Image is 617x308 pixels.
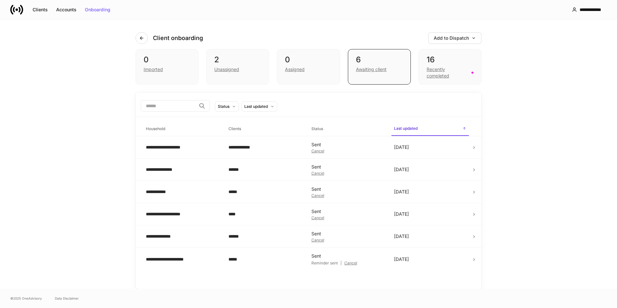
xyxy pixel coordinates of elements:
[311,164,384,170] div: Sent
[389,181,471,203] td: [DATE]
[391,122,469,136] span: Last updated
[146,126,165,132] h6: Household
[427,66,468,79] div: Recently completed
[311,186,384,192] div: Sent
[311,149,324,153] button: Cancel
[311,141,384,148] div: Sent
[434,36,476,40] div: Add to Dispatch
[311,238,324,242] button: Cancel
[81,5,115,15] button: Onboarding
[311,261,384,266] div: |
[215,101,239,112] button: Status
[153,34,203,42] h4: Client onboarding
[55,296,79,301] a: Data Disclaimer
[33,7,48,12] div: Clients
[144,55,190,65] div: 0
[56,7,76,12] div: Accounts
[428,32,481,44] button: Add to Dispatch
[311,171,324,175] button: Cancel
[10,296,42,301] span: © 2025 OneAdvisory
[356,55,403,65] div: 6
[389,248,471,271] td: [DATE]
[218,103,229,109] div: Status
[311,253,384,259] div: Sent
[389,225,471,248] td: [DATE]
[214,66,239,73] div: Unassigned
[85,7,110,12] div: Onboarding
[214,55,261,65] div: 2
[389,203,471,225] td: [DATE]
[228,126,241,132] h6: Clients
[226,122,303,136] span: Clients
[136,49,198,85] div: 0Imported
[356,66,387,73] div: Awaiting client
[311,231,384,237] div: Sent
[285,66,305,73] div: Assigned
[389,136,471,159] td: [DATE]
[277,49,340,85] div: 0Assigned
[144,66,163,73] div: Imported
[427,55,473,65] div: 16
[344,261,357,266] button: Cancel
[52,5,81,15] button: Accounts
[311,194,324,198] button: Cancel
[206,49,269,85] div: 2Unassigned
[28,5,52,15] button: Clients
[344,261,357,265] div: Cancel
[311,126,323,132] h6: Status
[419,49,481,85] div: 16Recently completed
[309,122,386,136] span: Status
[311,216,324,220] button: Cancel
[244,103,268,109] div: Last updated
[285,55,332,65] div: 0
[311,261,338,266] div: Reminder sent
[394,125,418,131] h6: Last updated
[348,49,411,85] div: 6Awaiting client
[241,101,277,112] button: Last updated
[143,122,221,136] span: Household
[389,159,471,181] td: [DATE]
[311,208,384,215] div: Sent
